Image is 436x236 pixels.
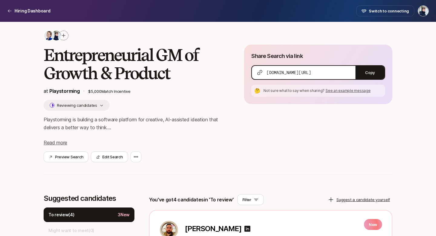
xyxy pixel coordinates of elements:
[251,52,303,60] p: Share Search via link
[418,6,428,16] img: Hayley Darden
[49,88,80,94] span: Playstorming
[237,194,264,205] button: Filter
[418,5,429,16] button: Hayley Darden
[44,194,134,203] p: Suggested candidates
[51,31,61,40] img: 699ce9cc_592e_40d3_b2c3_98865a99d72a.jpg
[48,227,94,234] p: Might want to meet ( 0 )
[44,140,67,146] span: Read more
[263,88,383,93] p: Not sure what to say when sharing?
[356,5,414,16] button: Switch to connecting
[44,87,80,95] p: at
[336,197,390,203] p: Suggest a candidate yourself
[44,46,225,82] h2: Entrepreneurial GM of Growth & Product
[91,151,128,162] button: Edit Search
[44,100,110,111] button: Reviewing candidates
[355,66,385,79] button: Copy
[364,219,382,230] p: New
[44,151,88,162] button: Preview Search
[325,88,371,93] span: See an example message
[149,196,234,204] p: You've got 4 candidates in 'To review'
[88,88,225,94] p: $5,000 Match Incentive
[48,211,74,218] p: To review ( 4 )
[44,31,54,40] img: ce98efe1_214d_440f_a15b_ffcaf6e203ad.jpg
[44,116,225,131] p: Playstorming is building a software platform for creative, AI-assisted ideation that delivers a b...
[15,7,51,15] p: Hiring Dashboard
[254,87,261,94] div: 🤔
[118,211,130,218] p: 3 New
[185,224,241,233] p: [PERSON_NAME]
[266,69,311,76] span: [DOMAIN_NAME][URL]
[369,8,409,14] span: Switch to connecting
